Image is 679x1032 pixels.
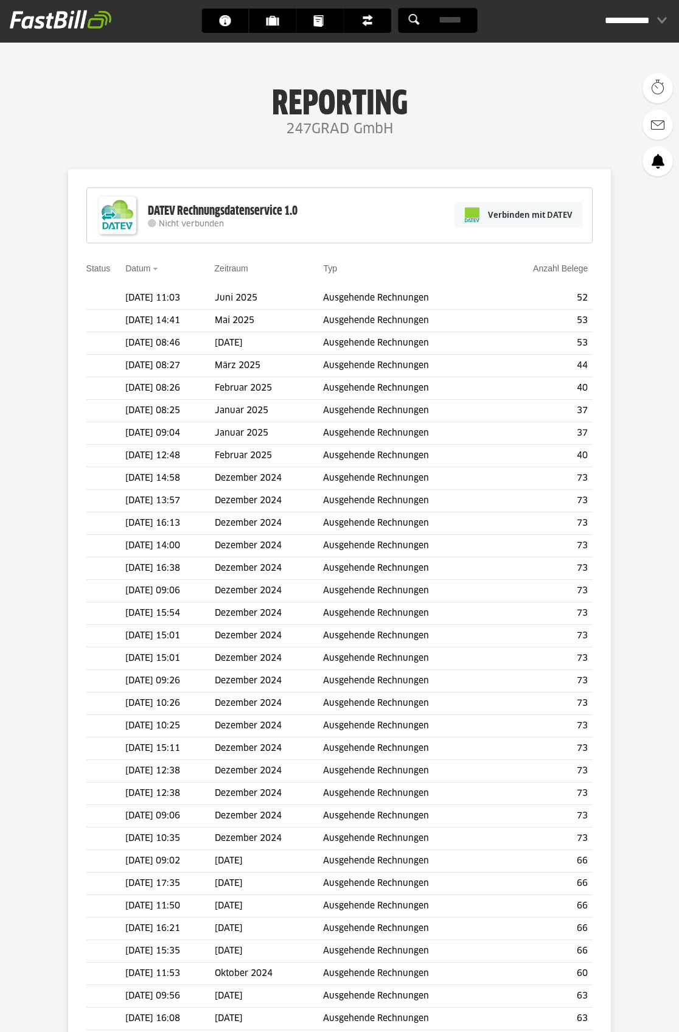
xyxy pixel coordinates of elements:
[215,580,324,602] td: Dezember 2024
[125,512,214,535] td: [DATE] 16:13
[125,287,214,310] td: [DATE] 11:03
[215,963,324,985] td: Oktober 2024
[495,1008,593,1030] td: 63
[215,985,324,1008] td: [DATE]
[495,805,593,828] td: 73
[323,355,495,377] td: Ausgehende Rechnungen
[10,10,111,29] img: fastbill_logo_white.png
[323,760,495,783] td: Ausgehende Rechnungen
[323,512,495,535] td: Ausgehende Rechnungen
[323,490,495,512] td: Ausgehende Rechnungen
[215,647,324,670] td: Dezember 2024
[323,580,495,602] td: Ausgehende Rechnungen
[125,828,214,850] td: [DATE] 10:35
[495,602,593,625] td: 73
[215,535,324,557] td: Dezember 2024
[153,268,161,270] img: sort_desc.gif
[215,805,324,828] td: Dezember 2024
[125,332,214,355] td: [DATE] 08:46
[495,670,593,692] td: 73
[495,422,593,445] td: 37
[93,191,142,240] img: DATEV-Datenservice Logo
[215,828,324,850] td: Dezember 2024
[488,209,573,221] span: Verbinden mit DATEV
[323,985,495,1008] td: Ausgehende Rechnungen
[323,263,337,273] a: Typ
[202,9,249,33] a: Dashboard
[495,310,593,332] td: 53
[215,760,324,783] td: Dezember 2024
[125,355,214,377] td: [DATE] 08:27
[125,692,214,715] td: [DATE] 10:26
[495,895,593,918] td: 66
[122,86,557,117] h1: Reporting
[323,422,495,445] td: Ausgehende Rechnungen
[495,512,593,535] td: 73
[323,692,495,715] td: Ausgehende Rechnungen
[495,940,593,963] td: 66
[323,377,495,400] td: Ausgehende Rechnungen
[125,670,214,692] td: [DATE] 09:26
[495,737,593,760] td: 73
[495,963,593,985] td: 60
[215,602,324,625] td: Dezember 2024
[495,715,593,737] td: 73
[215,850,324,873] td: [DATE]
[86,263,111,273] a: Status
[125,1008,214,1030] td: [DATE] 16:08
[323,850,495,873] td: Ausgehende Rechnungen
[323,535,495,557] td: Ausgehende Rechnungen
[533,263,588,273] a: Anzahl Belege
[215,918,324,940] td: [DATE]
[215,1008,324,1030] td: [DATE]
[495,490,593,512] td: 73
[215,625,324,647] td: Dezember 2024
[323,557,495,580] td: Ausgehende Rechnungen
[323,670,495,692] td: Ausgehende Rechnungen
[495,985,593,1008] td: 63
[495,467,593,490] td: 73
[125,625,214,647] td: [DATE] 15:01
[249,9,296,33] a: Kunden
[323,445,495,467] td: Ausgehende Rechnungen
[159,220,224,228] span: Nicht verbunden
[125,263,150,273] a: Datum
[125,400,214,422] td: [DATE] 08:25
[215,490,324,512] td: Dezember 2024
[125,805,214,828] td: [DATE] 09:06
[495,377,593,400] td: 40
[125,602,214,625] td: [DATE] 15:54
[125,490,214,512] td: [DATE] 13:57
[125,647,214,670] td: [DATE] 15:01
[125,760,214,783] td: [DATE] 12:38
[495,445,593,467] td: 40
[125,873,214,895] td: [DATE] 17:35
[495,557,593,580] td: 73
[323,940,495,963] td: Ausgehende Rechnungen
[323,805,495,828] td: Ausgehende Rechnungen
[495,625,593,647] td: 73
[125,580,214,602] td: [DATE] 09:06
[215,940,324,963] td: [DATE]
[495,535,593,557] td: 73
[125,535,214,557] td: [DATE] 14:00
[125,985,214,1008] td: [DATE] 09:56
[215,895,324,918] td: [DATE]
[125,918,214,940] td: [DATE] 16:21
[323,918,495,940] td: Ausgehende Rechnungen
[323,828,495,850] td: Ausgehende Rechnungen
[125,557,214,580] td: [DATE] 16:38
[323,602,495,625] td: Ausgehende Rechnungen
[297,9,344,33] a: Dokumente
[215,422,324,445] td: Januar 2025
[323,310,495,332] td: Ausgehende Rechnungen
[323,873,495,895] td: Ausgehende Rechnungen
[323,647,495,670] td: Ausgehende Rechnungen
[125,963,214,985] td: [DATE] 11:53
[495,873,593,895] td: 66
[215,400,324,422] td: Januar 2025
[125,467,214,490] td: [DATE] 14:58
[125,310,214,332] td: [DATE] 14:41
[215,377,324,400] td: Februar 2025
[215,445,324,467] td: Februar 2025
